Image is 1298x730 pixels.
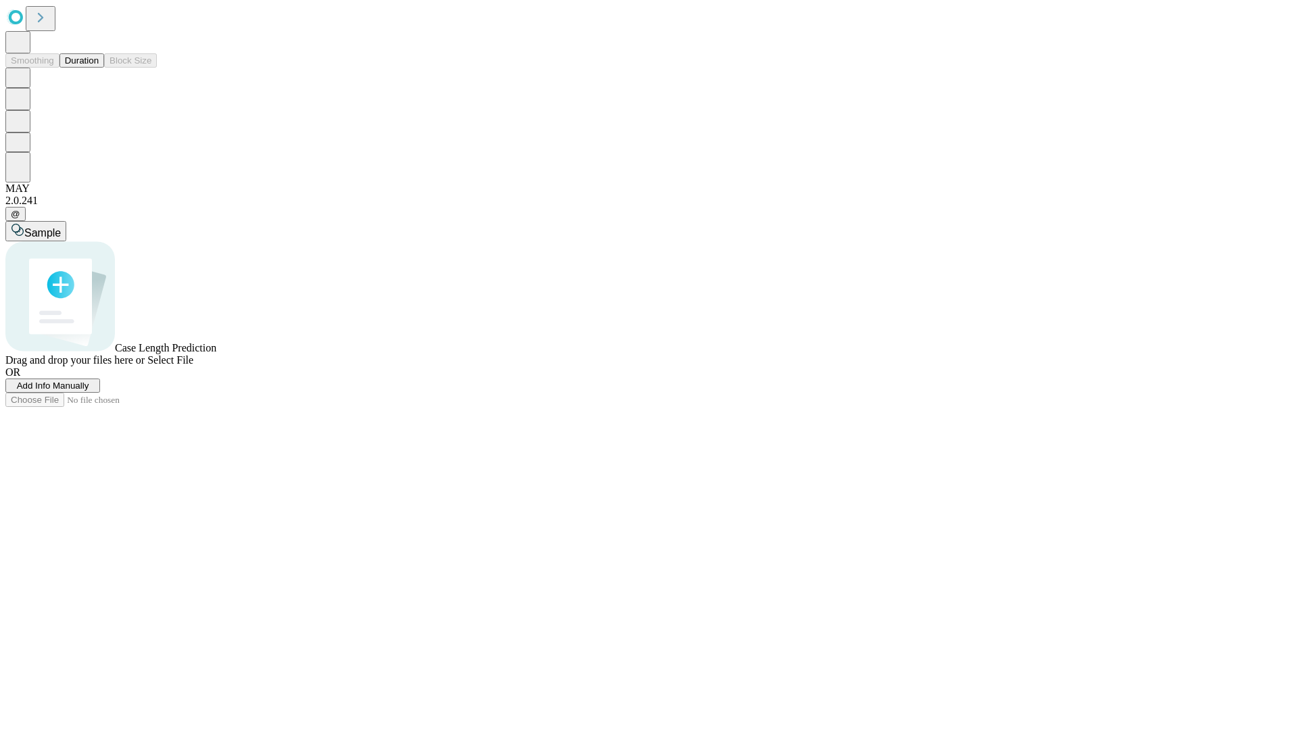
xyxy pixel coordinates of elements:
[104,53,157,68] button: Block Size
[17,381,89,391] span: Add Info Manually
[5,182,1293,195] div: MAY
[5,366,20,378] span: OR
[5,221,66,241] button: Sample
[115,342,216,354] span: Case Length Prediction
[59,53,104,68] button: Duration
[5,379,100,393] button: Add Info Manually
[5,207,26,221] button: @
[5,354,145,366] span: Drag and drop your files here or
[5,53,59,68] button: Smoothing
[5,195,1293,207] div: 2.0.241
[24,227,61,239] span: Sample
[11,209,20,219] span: @
[147,354,193,366] span: Select File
